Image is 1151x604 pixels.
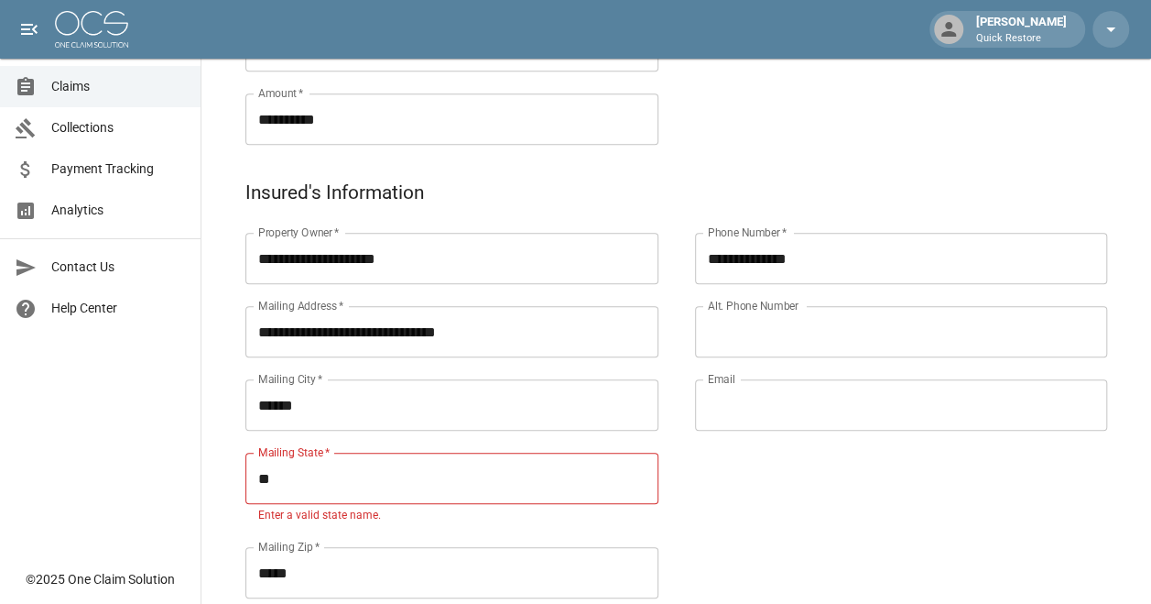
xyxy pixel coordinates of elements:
[51,118,186,137] span: Collections
[258,539,320,555] label: Mailing Zip
[258,507,646,525] p: Enter a valid state name.
[258,445,330,460] label: Mailing State
[258,371,323,387] label: Mailing City
[969,13,1074,46] div: [PERSON_NAME]
[26,570,175,588] div: © 2025 One Claim Solution
[51,258,186,277] span: Contact Us
[258,298,343,313] label: Mailing Address
[51,201,186,220] span: Analytics
[11,11,48,48] button: open drawer
[51,77,186,96] span: Claims
[258,225,340,240] label: Property Owner
[258,85,304,101] label: Amount
[976,31,1067,47] p: Quick Restore
[55,11,128,48] img: ocs-logo-white-transparent.png
[708,371,735,387] label: Email
[708,225,787,240] label: Phone Number
[708,298,798,313] label: Alt. Phone Number
[51,159,186,179] span: Payment Tracking
[51,299,186,318] span: Help Center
